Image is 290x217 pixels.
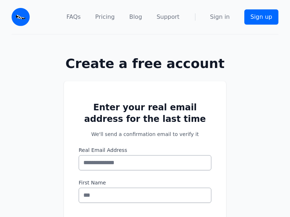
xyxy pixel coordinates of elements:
[129,13,142,21] a: Blog
[79,179,211,186] label: First Name
[79,102,211,125] h2: Enter your real email address for the last time
[157,13,179,21] a: Support
[12,8,30,26] img: Email Monster
[244,9,278,25] a: Sign up
[79,131,211,138] p: We'll send a confirmation email to verify it
[41,58,249,69] h1: Create a free account
[66,13,80,21] a: FAQs
[210,13,230,21] a: Sign in
[95,13,115,21] a: Pricing
[79,146,211,154] label: Real Email Address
